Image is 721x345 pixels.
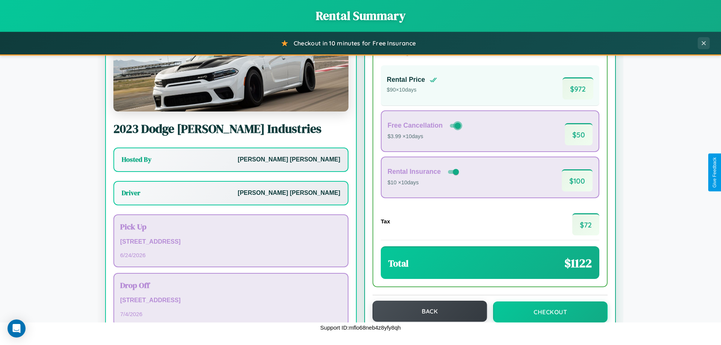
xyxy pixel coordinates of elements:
p: [PERSON_NAME] [PERSON_NAME] [238,154,340,165]
span: $ 1122 [564,255,592,271]
p: 7 / 4 / 2026 [120,309,342,319]
button: Checkout [493,301,608,322]
img: Dodge Dodgen Industries [113,36,348,111]
div: Give Feedback [712,157,717,188]
p: [STREET_ADDRESS] [120,237,342,247]
h4: Rental Insurance [388,168,441,176]
h3: Total [388,257,409,270]
span: $ 50 [565,123,593,145]
div: Open Intercom Messenger [8,319,26,337]
h4: Tax [381,218,390,224]
h3: Hosted By [122,155,151,164]
h3: Pick Up [120,221,342,232]
p: [STREET_ADDRESS] [120,295,342,306]
h4: Rental Price [387,76,425,84]
p: $ 90 × 10 days [387,85,437,95]
h3: Driver [122,188,140,197]
p: $10 × 10 days [388,178,460,188]
span: Checkout in 10 minutes for Free Insurance [294,39,416,47]
span: $ 100 [562,169,593,191]
button: Back [373,301,487,322]
h1: Rental Summary [8,8,713,24]
h3: Drop Off [120,280,342,291]
p: Support ID: mflo68neb4z8yfy8qh [320,322,401,333]
span: $ 72 [572,213,599,235]
p: 6 / 24 / 2026 [120,250,342,260]
h4: Free Cancellation [388,122,443,130]
h2: 2023 Dodge [PERSON_NAME] Industries [113,121,348,137]
p: $3.99 × 10 days [388,132,462,142]
p: [PERSON_NAME] [PERSON_NAME] [238,188,340,199]
span: $ 972 [563,77,593,99]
